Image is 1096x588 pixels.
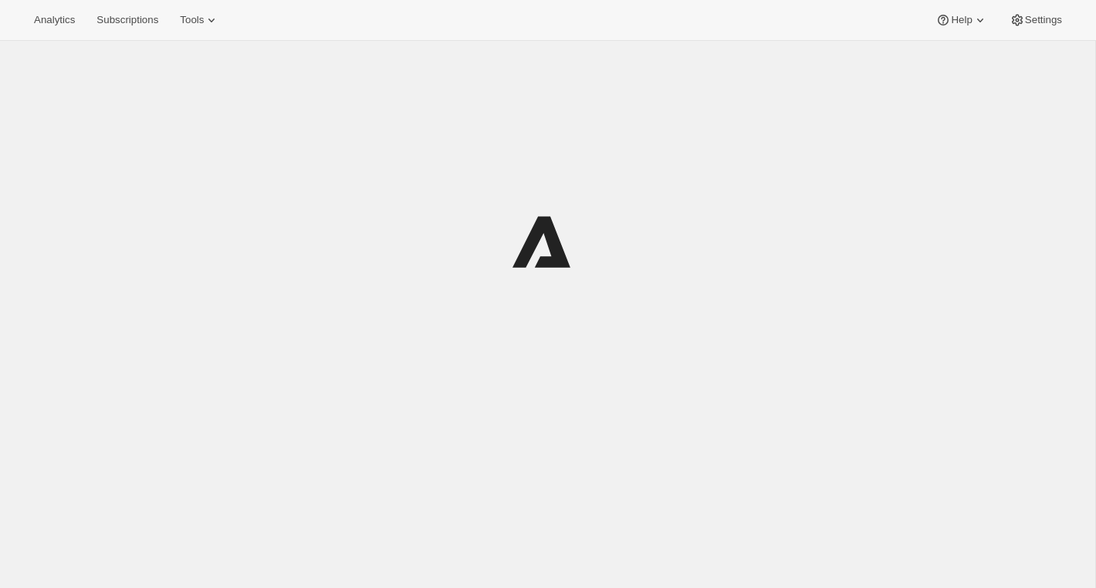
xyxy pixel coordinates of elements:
[25,9,84,31] button: Analytics
[951,14,972,26] span: Help
[34,14,75,26] span: Analytics
[1000,9,1071,31] button: Settings
[171,9,228,31] button: Tools
[180,14,204,26] span: Tools
[87,9,167,31] button: Subscriptions
[96,14,158,26] span: Subscriptions
[926,9,996,31] button: Help
[1025,14,1062,26] span: Settings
